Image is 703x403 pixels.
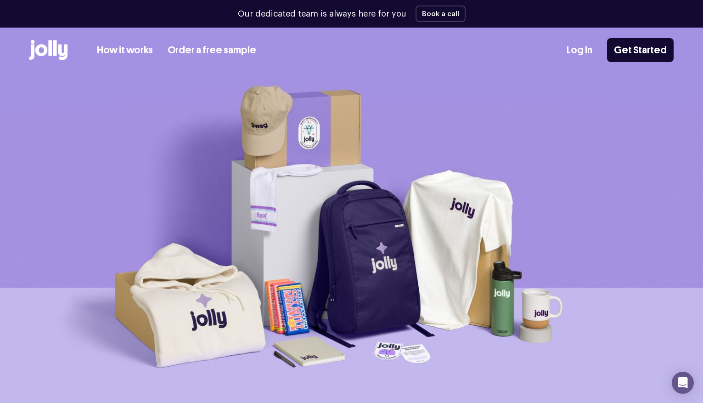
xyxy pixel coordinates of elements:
a: Log In [567,43,592,58]
div: Open Intercom Messenger [672,372,694,394]
a: Order a free sample [168,43,256,58]
button: Book a call [416,6,466,22]
a: Get Started [607,38,674,62]
a: How it works [97,43,153,58]
p: Our dedicated team is always here for you [238,8,406,20]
